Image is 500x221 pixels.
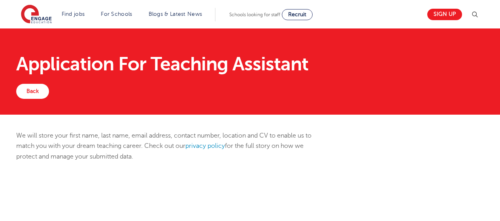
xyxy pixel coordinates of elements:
a: Find jobs [62,11,85,17]
a: privacy policy [185,142,225,149]
a: Back [16,84,49,99]
a: For Schools [101,11,132,17]
a: Recruit [282,9,313,20]
h1: Application For Teaching Assistant [16,55,484,74]
span: Recruit [288,11,306,17]
img: Engage Education [21,5,52,25]
span: Schools looking for staff [229,12,280,17]
a: Sign up [427,9,462,20]
p: We will store your first name, last name, email address, contact number, location and CV to enabl... [16,130,324,162]
a: Blogs & Latest News [149,11,202,17]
